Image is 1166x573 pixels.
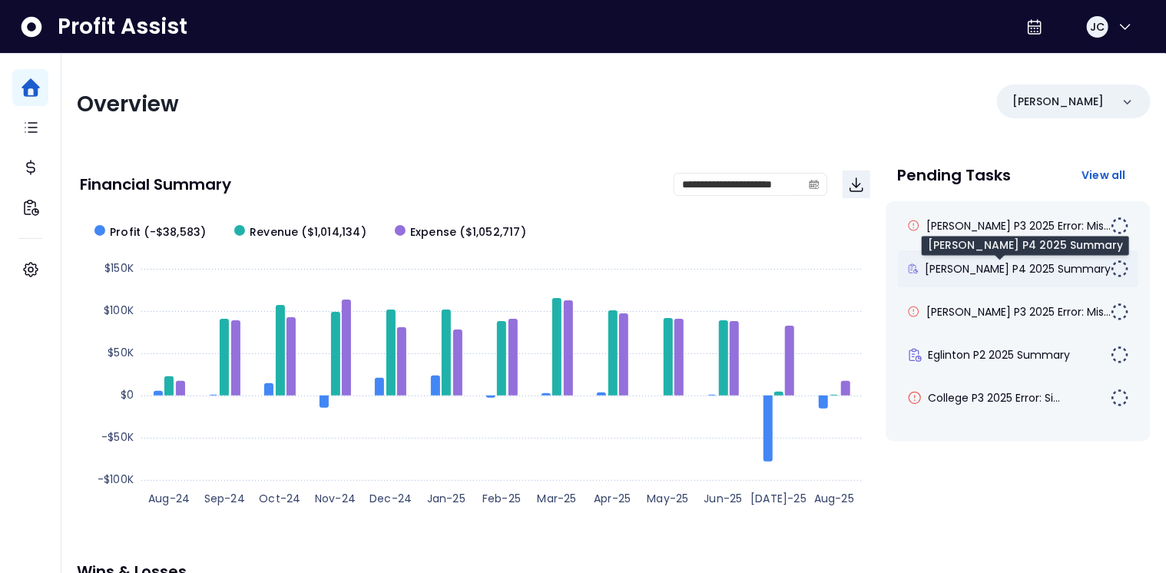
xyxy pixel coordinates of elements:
[538,491,577,506] text: Mar-25
[1111,260,1129,278] img: Not yet Started
[1111,303,1129,321] img: Not yet Started
[80,177,231,192] p: Financial Summary
[104,260,134,276] text: $150K
[315,491,356,506] text: Nov-24
[809,179,820,190] svg: calendar
[110,224,206,240] span: Profit (-$38,583)
[929,347,1071,363] span: Eglinton P2 2025 Summary
[204,491,245,506] text: Sep-24
[101,429,134,445] text: -$50K
[1082,167,1126,183] span: View all
[77,89,179,119] span: Overview
[427,491,465,506] text: Jan-25
[843,171,870,198] button: Download
[594,491,631,506] text: Apr-25
[58,13,187,41] span: Profit Assist
[410,224,526,240] span: Expense ($1,052,717)
[250,224,366,240] span: Revenue ($1,014,134)
[1111,389,1129,407] img: Not yet Started
[482,491,521,506] text: Feb-25
[647,491,688,506] text: May-25
[369,491,412,506] text: Dec-24
[148,491,190,506] text: Aug-24
[898,167,1012,183] p: Pending Tasks
[1111,217,1129,235] img: Not yet Started
[1069,161,1138,189] button: View all
[814,491,854,506] text: Aug-25
[925,261,1111,277] span: [PERSON_NAME] P4 2025 Summary
[108,345,134,360] text: $50K
[926,218,1111,234] span: [PERSON_NAME] P3 2025 Error: Mis...
[750,491,807,506] text: [DATE]-25
[926,304,1111,320] span: [PERSON_NAME] P3 2025 Error: Mis...
[704,491,743,506] text: Jun-25
[1090,19,1105,35] span: JC
[1111,346,1129,364] img: Not yet Started
[259,491,300,506] text: Oct-24
[98,472,134,487] text: -$100K
[929,390,1061,406] span: College P3 2025 Error: Si...
[104,303,134,318] text: $100K
[1012,94,1104,110] p: [PERSON_NAME]
[121,387,134,402] text: $0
